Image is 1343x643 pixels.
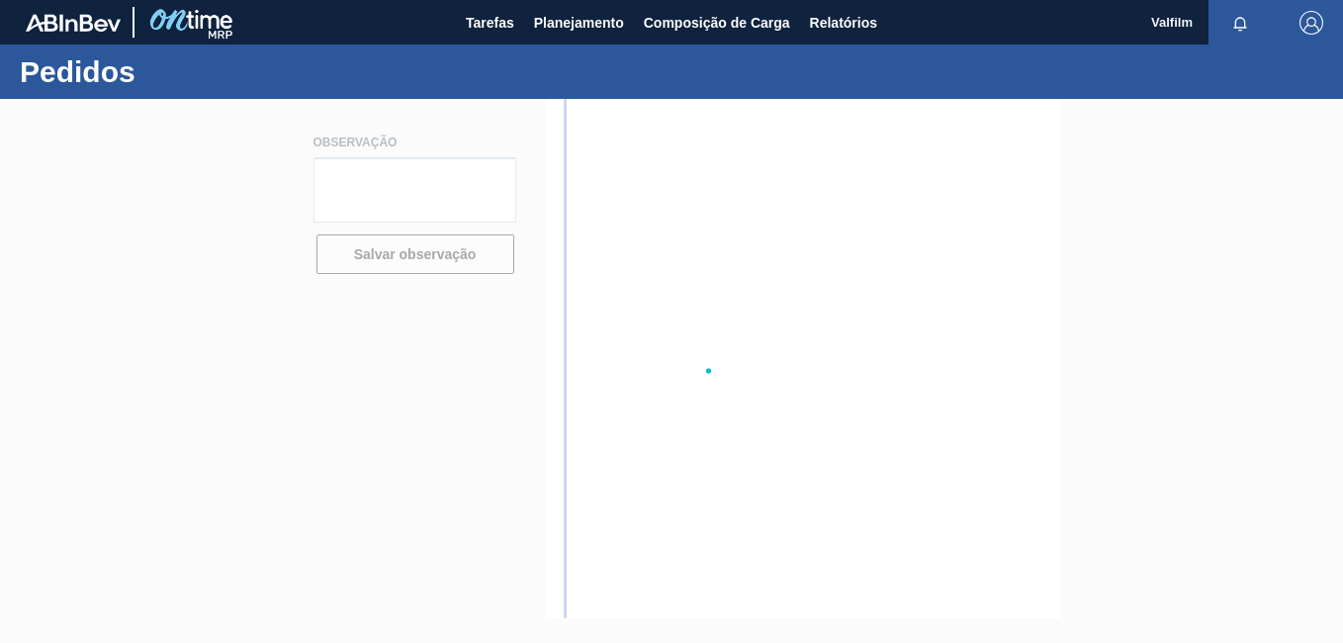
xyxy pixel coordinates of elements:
span: Relatórios [810,11,877,35]
span: Planejamento [534,11,624,35]
span: Tarefas [466,11,514,35]
img: TNhmsLtSVTkK8tSr43FrP2fwEKptu5GPRR3wAAAABJRU5ErkJggg== [26,14,121,32]
span: Composição de Carga [644,11,790,35]
button: Notificações [1209,9,1272,37]
h1: Pedidos [20,60,371,83]
img: Logout [1299,11,1323,35]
